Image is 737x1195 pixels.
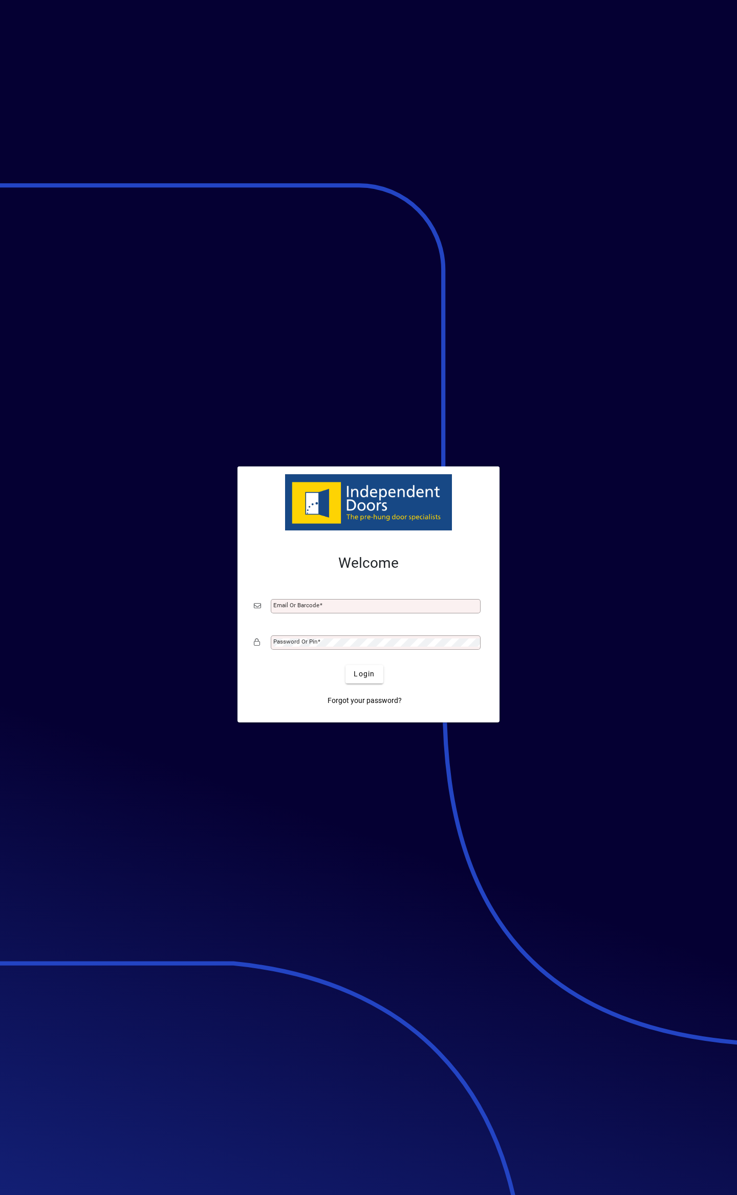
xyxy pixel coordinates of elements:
[273,638,317,645] mat-label: Password or Pin
[328,695,402,706] span: Forgot your password?
[323,692,406,710] a: Forgot your password?
[254,554,483,572] h2: Welcome
[345,665,383,684] button: Login
[273,602,319,609] mat-label: Email or Barcode
[354,669,375,679] span: Login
